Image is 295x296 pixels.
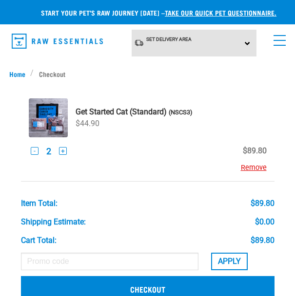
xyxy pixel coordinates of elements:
[12,34,103,49] img: Raw Essentials Logo
[243,145,267,157] div: $89.80
[31,147,39,155] button: -
[46,146,51,156] span: 2
[76,118,192,129] div: $44.90
[29,98,68,137] img: Get Started Cat (Standard)
[165,11,276,14] a: take our quick pet questionnaire.
[241,163,267,173] button: Remove
[21,236,57,245] div: Cart total:
[76,107,192,116] a: Get Started Cat (Standard) (NSCS3)
[134,39,144,47] img: van-moving.png
[251,199,275,208] div: $89.80
[9,69,31,79] a: Home
[21,253,198,270] input: Promo code
[76,107,167,116] strong: Get Started Cat (Standard)
[9,69,286,79] nav: breadcrumbs
[251,236,275,245] div: $89.80
[21,199,58,208] div: Item Total:
[59,147,67,155] button: +
[169,109,192,116] small: (NSCS3)
[269,29,286,47] a: menu
[21,218,86,226] div: Shipping Estimate:
[146,37,192,42] span: Set Delivery Area
[211,253,248,270] button: Apply
[255,218,275,226] div: $0.00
